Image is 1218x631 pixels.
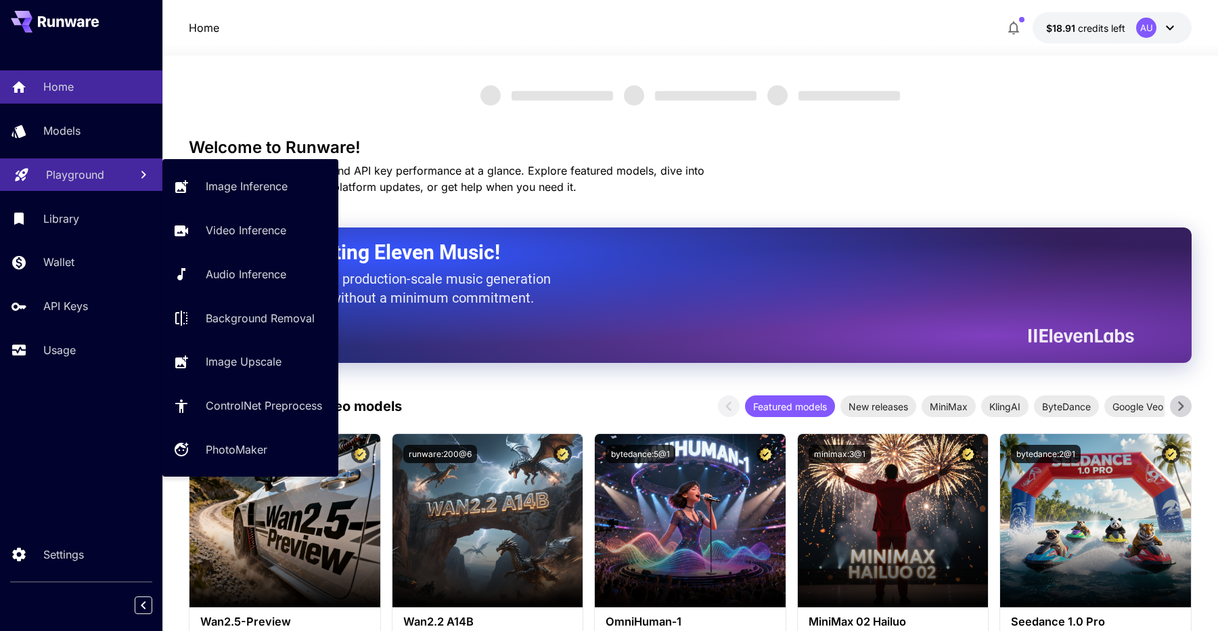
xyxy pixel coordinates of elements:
[1136,18,1156,38] div: AU
[206,397,322,414] p: ControlNet Preprocess
[43,254,74,270] p: Wallet
[189,164,704,194] span: Check out your usage stats and API key performance at a glance. Explore featured models, dive int...
[1104,399,1171,414] span: Google Veo
[43,123,81,139] p: Models
[223,240,1124,265] h2: Now Supporting Eleven Music!
[162,170,338,203] a: Image Inference
[206,310,315,326] p: Background Removal
[206,178,288,194] p: Image Inference
[43,298,88,314] p: API Keys
[189,20,219,36] nav: breadcrumb
[135,596,152,614] button: Collapse sidebar
[1000,434,1191,607] img: alt
[1046,22,1078,34] span: $18.91
[981,399,1029,414] span: KlingAI
[1034,399,1099,414] span: ByteDance
[1162,445,1180,463] button: Certified Model – Vetted for best performance and includes a commercial license.
[189,20,219,36] p: Home
[922,399,976,414] span: MiniMax
[1078,22,1125,34] span: credits left
[189,434,380,607] img: alt
[840,399,916,414] span: New releases
[757,445,775,463] button: Certified Model – Vetted for best performance and includes a commercial license.
[189,138,1192,157] h3: Welcome to Runware!
[959,445,977,463] button: Certified Model – Vetted for best performance and includes a commercial license.
[403,445,477,463] button: runware:200@6
[595,434,786,607] img: alt
[162,345,338,378] a: Image Upscale
[798,434,989,607] img: alt
[351,445,369,463] button: Certified Model – Vetted for best performance and includes a commercial license.
[223,269,561,307] p: The only way to get production-scale music generation from Eleven Labs without a minimum commitment.
[162,433,338,466] a: PhotoMaker
[206,353,281,370] p: Image Upscale
[745,399,835,414] span: Featured models
[162,389,338,422] a: ControlNet Preprocess
[809,615,978,628] h3: MiniMax 02 Hailuo
[206,441,267,458] p: PhotoMaker
[392,434,583,607] img: alt
[46,167,104,183] p: Playground
[206,222,286,238] p: Video Inference
[162,214,338,247] a: Video Inference
[809,445,871,463] button: minimax:3@1
[1011,615,1180,628] h3: Seedance 1.0 Pro
[606,615,775,628] h3: OmniHuman‑1
[162,301,338,334] a: Background Removal
[43,211,79,227] p: Library
[403,615,572,628] h3: Wan2.2 A14B
[162,258,338,291] a: Audio Inference
[554,445,572,463] button: Certified Model – Vetted for best performance and includes a commercial license.
[606,445,675,463] button: bytedance:5@1
[200,615,369,628] h3: Wan2.5-Preview
[145,593,162,617] div: Collapse sidebar
[43,79,74,95] p: Home
[43,342,76,358] p: Usage
[206,266,286,282] p: Audio Inference
[43,546,84,563] p: Settings
[1011,445,1081,463] button: bytedance:2@1
[1046,21,1125,35] div: $18.91082
[1033,12,1192,43] button: $18.91082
